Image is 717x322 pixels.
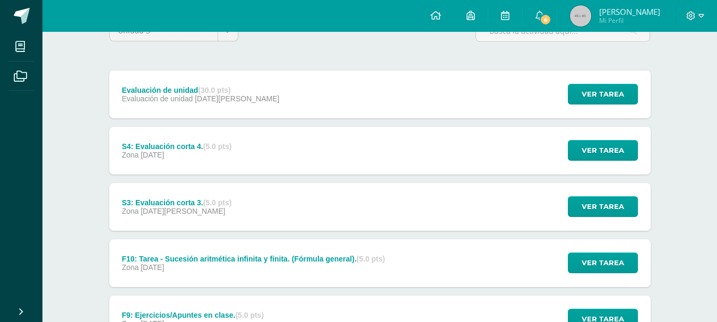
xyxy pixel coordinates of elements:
[122,151,139,159] span: Zona
[582,253,624,273] span: Ver tarea
[582,84,624,104] span: Ver tarea
[203,142,232,151] strong: (5.0 pts)
[141,263,164,272] span: [DATE]
[141,207,225,215] span: [DATE][PERSON_NAME]
[122,263,139,272] span: Zona
[568,196,638,217] button: Ver tarea
[122,198,231,207] div: S3: Evaluación corta 3.
[198,86,230,94] strong: (30.0 pts)
[357,255,385,263] strong: (5.0 pts)
[122,94,193,103] span: Evaluación de unidad
[122,255,385,263] div: F10: Tarea - Sucesión aritmética infinita y finita. (Fórmula general).
[195,94,279,103] span: [DATE][PERSON_NAME]
[570,5,591,27] img: 45x45
[203,198,232,207] strong: (5.0 pts)
[122,311,264,319] div: F9: Ejercicios/Apuntes en clase.
[122,142,231,151] div: S4: Evaluación corta 4.
[599,16,660,25] span: Mi Perfil
[568,84,638,105] button: Ver tarea
[568,140,638,161] button: Ver tarea
[141,151,164,159] span: [DATE]
[540,14,551,25] span: 6
[568,253,638,273] button: Ver tarea
[235,311,264,319] strong: (5.0 pts)
[599,6,660,17] span: [PERSON_NAME]
[582,141,624,160] span: Ver tarea
[122,86,279,94] div: Evaluación de unidad
[582,197,624,216] span: Ver tarea
[122,207,139,215] span: Zona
